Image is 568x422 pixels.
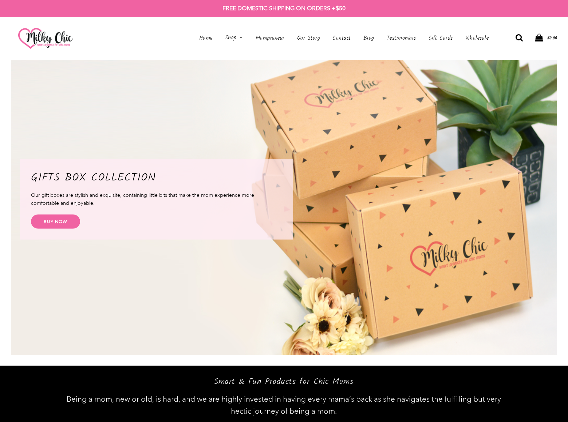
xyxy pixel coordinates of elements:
a: BUY NOW [31,214,80,228]
p: Being a mom, new or old, is hard, and we are highly invested in having every mama’s back as she n... [56,393,512,418]
img: milkychic [18,28,73,49]
strong: FREE DOMESTIC SHIPPING ON ORDERS +$50 [222,5,346,12]
h2: Smart & Fun Products for Chic Moms [56,377,512,388]
a: Home [194,30,218,47]
span: $0.00 [547,35,557,41]
a: Mompreneur [250,30,290,47]
a: Blog [358,30,380,47]
a: Testimonials [381,30,422,47]
p: Our gift boxes are stylish and exquisite, containing little bits that make the mom experience mor... [31,191,282,207]
a: Contact [327,30,356,47]
a: Gift Cards [423,30,458,47]
a: Our Story [292,30,326,47]
a: $0.00 [535,33,557,43]
a: Shop [220,30,249,46]
h2: GIFTS BOX COLLECTION [31,170,282,185]
a: Wholesale [460,30,489,47]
